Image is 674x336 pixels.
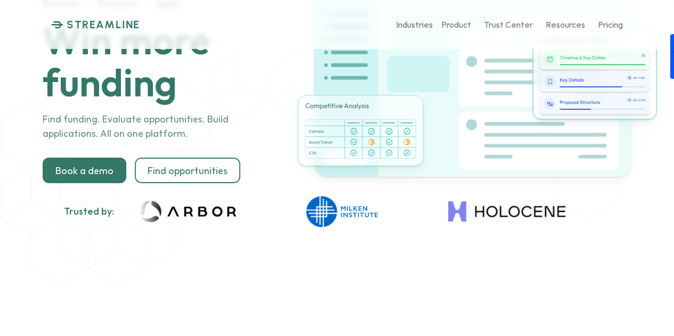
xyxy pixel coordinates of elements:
[135,158,240,183] a: Find opportunities
[64,206,114,217] h2: Trusted by:
[441,19,471,29] p: Product
[55,165,113,176] p: Book a demo
[43,19,310,103] h1: Win more funding
[484,15,533,34] a: Trust Center
[598,19,623,29] p: Pricing
[546,15,585,34] a: Resources
[484,19,533,29] p: Trust Center
[43,112,283,141] p: Find funding. Evaluate opportunities. Build applications. All on one platform.
[396,19,433,29] p: Industries
[148,165,228,176] p: Find opportunities
[546,19,585,29] p: Resources
[598,15,623,34] a: Pricing
[43,158,126,183] a: Book a demo
[67,18,140,31] p: STREAMLINE
[51,18,140,31] a: STREAMLINE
